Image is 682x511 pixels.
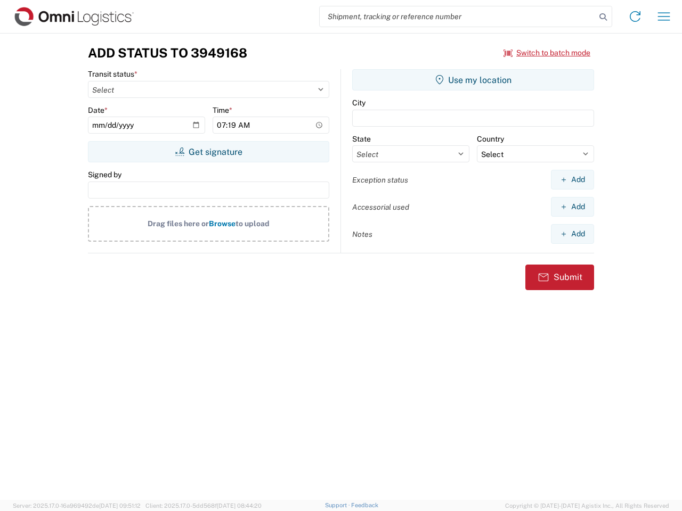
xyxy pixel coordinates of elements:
[505,501,669,510] span: Copyright © [DATE]-[DATE] Agistix Inc., All Rights Reserved
[352,229,372,239] label: Notes
[213,105,232,115] label: Time
[99,502,141,509] span: [DATE] 09:51:12
[320,6,596,27] input: Shipment, tracking or reference number
[352,175,408,185] label: Exception status
[352,69,594,90] button: Use my location
[88,69,137,79] label: Transit status
[352,134,371,144] label: State
[551,224,594,244] button: Add
[88,45,247,61] h3: Add Status to 3949168
[504,44,590,62] button: Switch to batch mode
[352,98,366,108] label: City
[477,134,504,144] label: Country
[551,170,594,189] button: Add
[145,502,262,509] span: Client: 2025.17.0-5dd568f
[352,202,409,212] label: Accessorial used
[351,502,378,508] a: Feedback
[13,502,141,509] span: Server: 2025.17.0-16a969492de
[88,105,108,115] label: Date
[217,502,262,509] span: [DATE] 08:44:20
[88,141,329,162] button: Get signature
[148,219,209,228] span: Drag files here or
[525,265,594,290] button: Submit
[236,219,270,228] span: to upload
[325,502,352,508] a: Support
[209,219,236,228] span: Browse
[88,170,121,179] label: Signed by
[551,197,594,217] button: Add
